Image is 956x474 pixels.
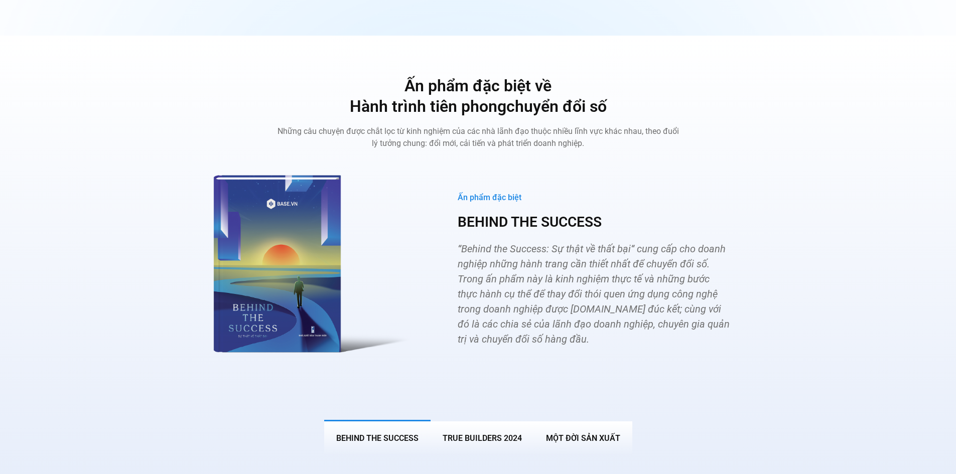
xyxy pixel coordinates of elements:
p: Những câu chuyện được chắt lọc từ kinh nghiệm của các nhà lãnh đạo thuộc nhiều lĩnh vực khác nhau... [278,125,679,149]
p: “Behind the Success: Sự thật về thất bại“ cung cấp cho doanh nghiệp những hành trang cần thiết nh... [458,241,730,347]
div: Ấn phẩm đặc biệt [458,193,730,203]
div: Các tab. Mở mục bằng phím Enter hoặc Space, đóng bằng phím Esc và di chuyển bằng các phím mũi tên. [197,160,759,455]
span: BEHIND THE SUCCESS [336,433,419,443]
span: MỘT ĐỜI SẢN XUẤT [546,433,620,443]
span: True Builders 2024 [443,433,522,443]
span: chuyển đổi số [506,97,607,116]
h2: Ấn phẩm đặc biệt về Hành trình tiên phong [278,76,679,117]
h3: BEHIND THE SUCCESS [458,213,730,231]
